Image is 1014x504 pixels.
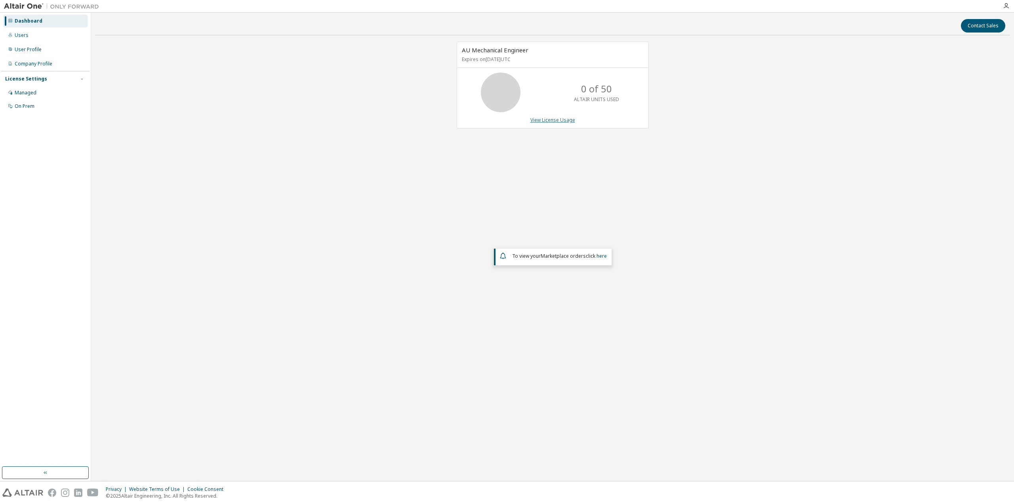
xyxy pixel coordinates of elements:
div: Dashboard [15,18,42,24]
div: Managed [15,90,36,96]
a: here [597,253,607,259]
div: License Settings [5,76,47,82]
img: altair_logo.svg [2,489,43,497]
p: © 2025 Altair Engineering, Inc. All Rights Reserved. [106,493,228,499]
img: instagram.svg [61,489,69,497]
span: AU Mechanical Engineer [462,46,528,54]
button: Contact Sales [961,19,1005,33]
div: Privacy [106,486,129,493]
div: User Profile [15,46,42,53]
img: linkedin.svg [74,489,82,497]
div: Website Terms of Use [129,486,187,493]
img: facebook.svg [48,489,56,497]
em: Marketplace orders [541,253,586,259]
div: On Prem [15,103,34,109]
div: Cookie Consent [187,486,228,493]
p: 0 of 50 [581,82,612,96]
div: Users [15,32,29,38]
p: ALTAIR UNITS USED [574,96,619,103]
p: Expires on [DATE] UTC [462,56,642,63]
img: Altair One [4,2,103,10]
span: To view your click [512,253,607,259]
img: youtube.svg [87,489,99,497]
div: Company Profile [15,61,52,67]
a: View License Usage [530,117,575,123]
